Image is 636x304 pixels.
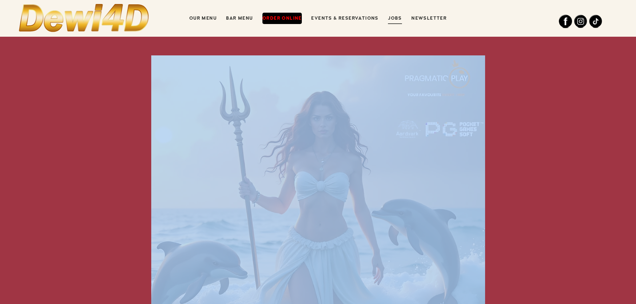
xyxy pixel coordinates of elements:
[574,15,587,28] img: Instagram
[411,13,447,24] a: Newsletter
[559,15,572,28] img: Facebook
[59,12,109,24] img: Demo Slot Mahjong
[388,13,402,24] a: Jobs
[189,13,217,24] a: Our Menu
[226,13,253,24] a: Bar Menu
[311,13,378,24] a: Events & Reservations
[262,13,302,24] a: Order Online
[13,2,155,35] img: Demo Slot Mahjong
